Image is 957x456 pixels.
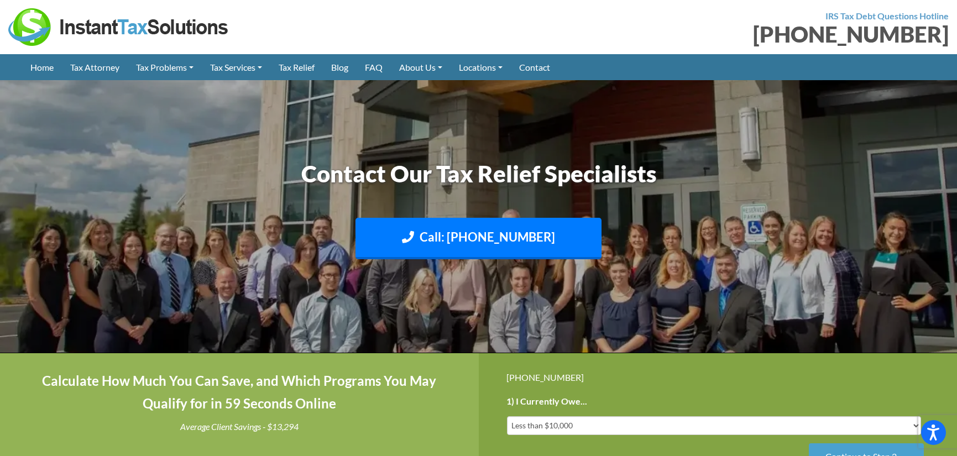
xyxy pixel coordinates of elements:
[128,54,202,80] a: Tax Problems
[202,54,270,80] a: Tax Services
[487,23,949,45] div: [PHONE_NUMBER]
[451,54,511,80] a: Locations
[391,54,451,80] a: About Us
[323,54,357,80] a: Blog
[506,370,930,385] div: [PHONE_NUMBER]
[172,158,786,190] h1: Contact Our Tax Relief Specialists
[180,421,299,432] i: Average Client Savings - $13,294
[62,54,128,80] a: Tax Attorney
[825,11,949,21] strong: IRS Tax Debt Questions Hotline
[511,54,558,80] a: Contact
[8,8,229,46] img: Instant Tax Solutions Logo
[355,218,602,259] a: Call: [PHONE_NUMBER]
[270,54,323,80] a: Tax Relief
[28,370,451,415] h4: Calculate How Much You Can Save, and Which Programs You May Qualify for in 59 Seconds Online
[506,396,587,407] label: 1) I Currently Owe...
[8,20,229,31] a: Instant Tax Solutions Logo
[22,54,62,80] a: Home
[357,54,391,80] a: FAQ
